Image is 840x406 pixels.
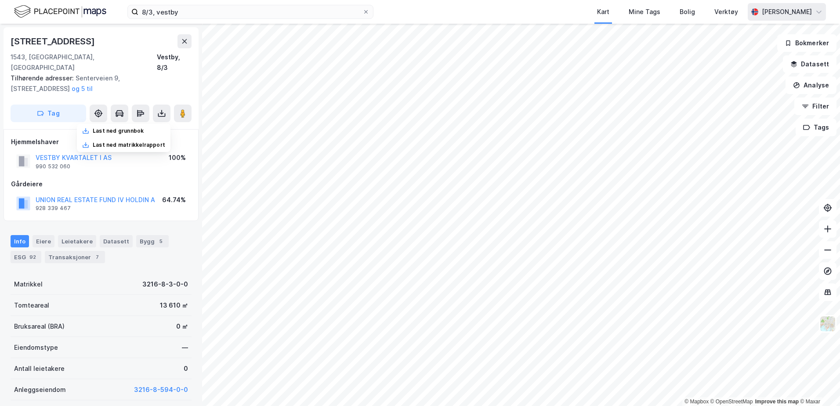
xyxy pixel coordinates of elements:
button: Tag [11,105,86,122]
div: Gårdeiere [11,179,191,189]
button: Datasett [783,55,836,73]
button: Filter [794,98,836,115]
div: Last ned grunnbok [93,127,144,134]
div: 100% [169,152,186,163]
div: 7 [93,253,101,261]
div: Leietakere [58,235,96,247]
div: [STREET_ADDRESS] [11,34,97,48]
button: 3216-8-594-0-0 [134,384,188,395]
div: Matrikkel [14,279,43,290]
div: Datasett [100,235,133,247]
div: Hjemmelshaver [11,137,191,147]
div: Senterveien 9, [STREET_ADDRESS] [11,73,185,94]
a: Mapbox [684,399,709,405]
div: Kontrollprogram for chat [796,364,840,406]
div: Eiendomstype [14,342,58,353]
div: 92 [28,253,38,261]
div: Info [11,235,29,247]
div: 1543, [GEOGRAPHIC_DATA], [GEOGRAPHIC_DATA] [11,52,157,73]
div: Bygg [136,235,169,247]
div: Anleggseiendom [14,384,66,395]
div: Mine Tags [629,7,660,17]
div: Tomteareal [14,300,49,311]
div: Transaksjoner [45,251,105,263]
span: Tilhørende adresser: [11,74,76,82]
div: [PERSON_NAME] [762,7,812,17]
button: Analyse [786,76,836,94]
div: 0 [184,363,188,374]
div: 64.74% [162,195,186,205]
div: 990 532 060 [36,163,70,170]
div: Verktøy [714,7,738,17]
iframe: Chat Widget [796,364,840,406]
div: Kart [597,7,609,17]
img: logo.f888ab2527a4732fd821a326f86c7f29.svg [14,4,106,19]
button: Bokmerker [777,34,836,52]
button: Tags [796,119,836,136]
div: Bruksareal (BRA) [14,321,65,332]
img: Z [819,315,836,332]
div: 13 610 ㎡ [160,300,188,311]
div: — [182,342,188,353]
div: 0 ㎡ [176,321,188,332]
div: Eiere [33,235,54,247]
div: 5 [156,237,165,246]
input: Søk på adresse, matrikkel, gårdeiere, leietakere eller personer [138,5,362,18]
a: OpenStreetMap [710,399,753,405]
div: Vestby, 8/3 [157,52,192,73]
div: Bolig [680,7,695,17]
div: Last ned matrikkelrapport [93,141,165,149]
a: Improve this map [755,399,799,405]
div: 3216-8-3-0-0 [142,279,188,290]
div: Antall leietakere [14,363,65,374]
div: 928 339 467 [36,205,71,212]
div: ESG [11,251,41,263]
